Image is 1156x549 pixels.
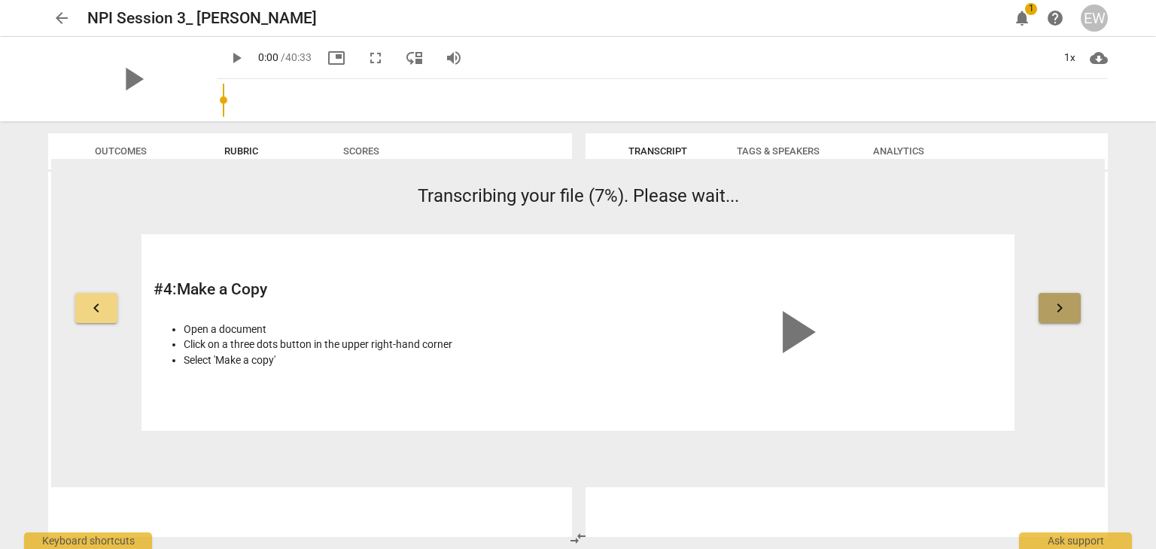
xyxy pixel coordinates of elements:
[1013,9,1031,27] span: notifications
[737,145,820,157] span: Tags & Speakers
[1090,49,1108,67] span: cloud_download
[1019,532,1132,549] div: Ask support
[227,49,245,67] span: play_arrow
[628,145,687,157] span: Transcript
[87,9,317,28] h2: NPI Session 3_ [PERSON_NAME]
[154,280,570,299] h2: # 4 : Make a Copy
[24,532,152,549] div: Keyboard shortcuts
[327,49,345,67] span: picture_in_picture
[569,529,587,547] span: compare_arrows
[873,145,924,157] span: Analytics
[87,299,105,317] span: keyboard_arrow_left
[343,145,379,157] span: Scores
[1055,46,1084,70] div: 1x
[1042,5,1069,32] a: Help
[184,337,570,352] li: Click on a three dots button in the upper right-hand corner
[95,145,147,157] span: Outcomes
[1008,5,1036,32] button: Notifications
[184,352,570,368] li: Select 'Make a copy'
[367,49,385,67] span: fullscreen
[1025,3,1037,15] span: 1
[401,44,428,72] button: View player as separate pane
[759,296,831,368] span: play_arrow
[1081,5,1108,32] button: EW
[281,51,312,63] span: / 40:33
[445,49,463,67] span: volume_up
[440,44,467,72] button: Volume
[323,44,350,72] button: Picture in picture
[184,322,570,337] li: Open a document
[53,9,71,27] span: arrow_back
[224,145,258,157] span: Rubric
[113,59,152,99] span: play_arrow
[223,44,250,72] button: Play
[406,49,424,67] span: move_down
[1046,9,1064,27] span: help
[1051,299,1069,317] span: keyboard_arrow_right
[418,185,739,206] span: Transcribing your file (7%). Please wait...
[362,44,389,72] button: Fullscreen
[258,51,278,63] span: 0:00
